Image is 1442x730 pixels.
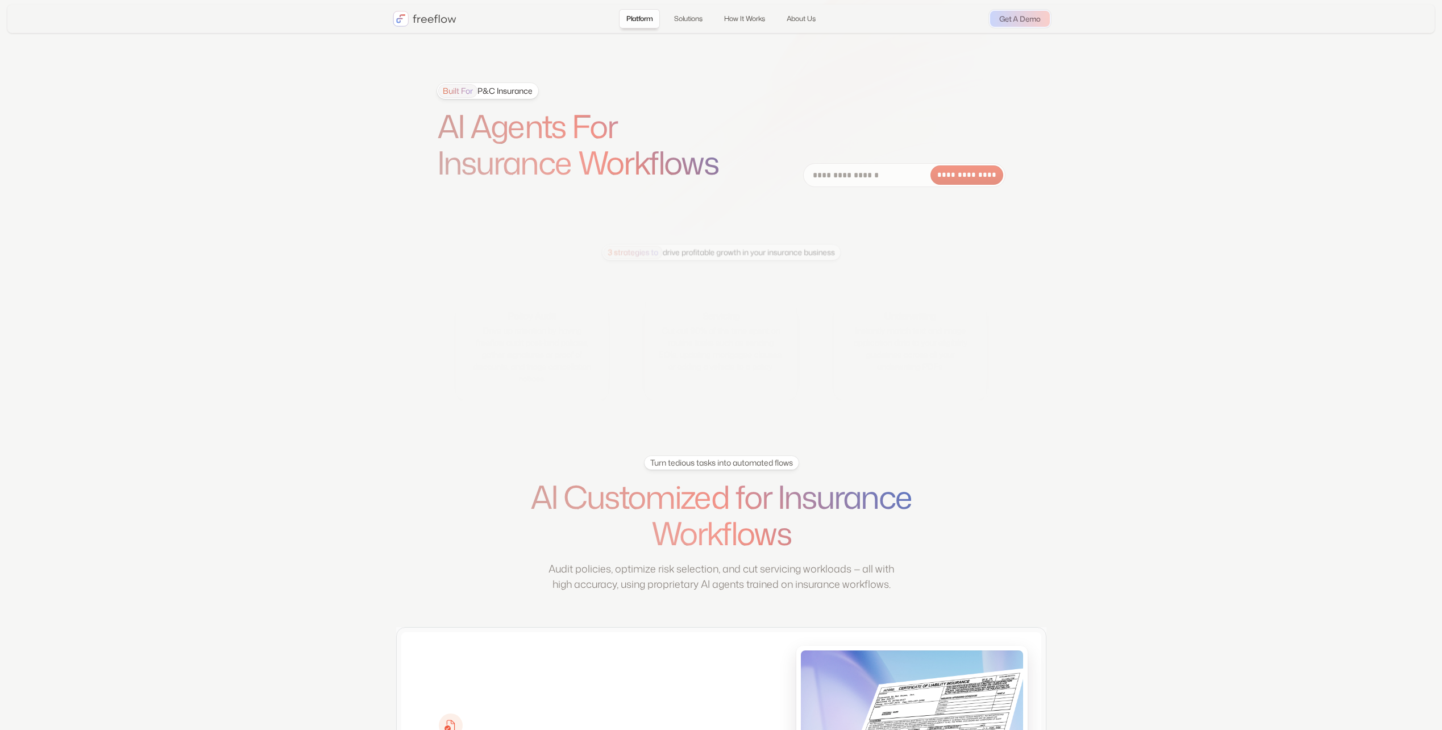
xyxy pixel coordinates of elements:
div: drive profitable growth in your insurance business [603,246,834,259]
h1: AI Customized for Insurance Workflows [504,479,938,552]
span: 3 strategies to [603,246,662,259]
div: Turn tedious tasks into automated flows [650,457,792,468]
a: Platform [619,9,660,28]
div: Policy Audit [508,309,556,322]
div: P&C Insurance [438,84,533,98]
a: How It Works [717,9,772,28]
div: Underwriting [884,309,936,322]
a: About Us [779,9,823,28]
span: Built For [438,84,477,98]
a: home [393,11,456,27]
div: Servicing [703,309,739,322]
div: Instantly match text and image application data to your eligibility guidelines across all your un... [847,325,973,372]
a: Get A Demo [990,11,1050,27]
a: Solutions [667,9,710,28]
h1: AI Agents For Insurance Workflows [437,108,750,181]
p: Audit policies, optimize risk selection, and cut servicing workloads — all with high accuracy, us... [542,561,900,592]
form: Email Form [803,163,1005,187]
div: Drive up retention by having freeflow audit post-bind policies, gather signatures or proof of dis... [469,325,595,384]
div: Cut out 90% of the time spent on routine tasks such as sending EOIs, updating mortgagee clauses, ... [658,325,784,372]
